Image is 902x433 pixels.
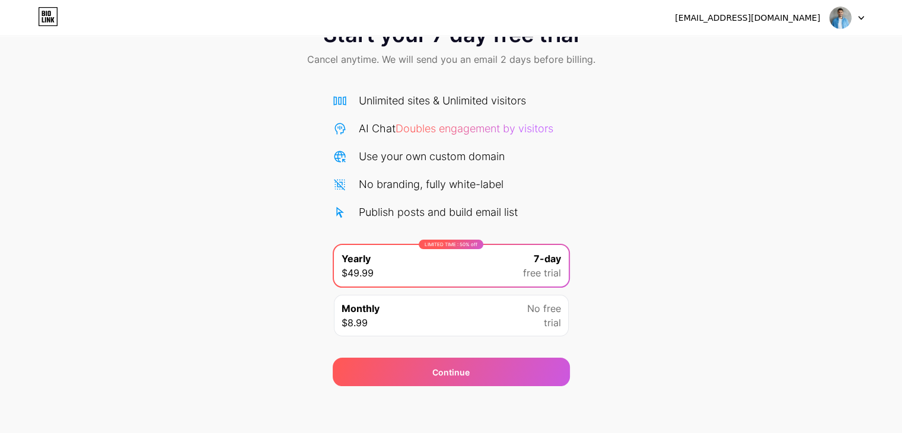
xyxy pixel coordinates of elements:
[675,12,820,24] div: [EMAIL_ADDRESS][DOMAIN_NAME]
[432,366,470,378] div: Continue
[342,301,380,316] span: Monthly
[323,23,579,46] span: Start your 7 day free trial
[307,52,595,66] span: Cancel anytime. We will send you an email 2 days before billing.
[523,266,561,280] span: free trial
[527,301,561,316] span: No free
[419,240,483,249] div: LIMITED TIME : 50% off
[359,176,503,192] div: No branding, fully white-label
[342,316,368,330] span: $8.99
[396,122,553,135] span: Doubles engagement by visitors
[359,120,553,136] div: AI Chat
[829,7,852,29] img: kellanfinch
[342,266,374,280] span: $49.99
[544,316,561,330] span: trial
[359,204,518,220] div: Publish posts and build email list
[359,148,505,164] div: Use your own custom domain
[359,93,526,109] div: Unlimited sites & Unlimited visitors
[534,251,561,266] span: 7-day
[342,251,371,266] span: Yearly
